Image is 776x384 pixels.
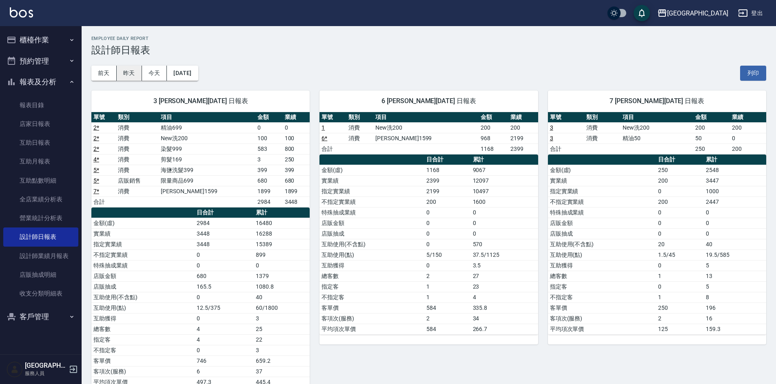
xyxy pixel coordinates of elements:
[548,186,656,196] td: 指定實業績
[656,271,704,281] td: 1
[424,196,470,207] td: 200
[471,302,538,313] td: 335.8
[3,227,78,246] a: 設計師日報表
[195,239,254,249] td: 3448
[283,143,310,154] td: 800
[195,313,254,324] td: 0
[254,228,310,239] td: 16288
[656,260,704,271] td: 0
[3,51,78,72] button: 預約管理
[548,207,656,218] td: 特殊抽成業績
[195,218,254,228] td: 2984
[548,218,656,228] td: 店販金額
[254,292,310,302] td: 40
[254,302,310,313] td: 60/1800
[91,302,195,313] td: 互助使用(點)
[424,260,470,271] td: 0
[167,66,198,81] button: [DATE]
[91,260,195,271] td: 特殊抽成業績
[424,165,470,175] td: 1168
[550,124,553,131] a: 3
[548,143,584,154] td: 合計
[195,302,254,313] td: 12.5/375
[424,218,470,228] td: 0
[91,281,195,292] td: 店販抽成
[471,218,538,228] td: 0
[3,29,78,51] button: 櫃檯作業
[142,66,167,81] button: 今天
[255,196,283,207] td: 2984
[424,281,470,292] td: 1
[704,302,766,313] td: 196
[730,112,766,123] th: 業績
[319,165,424,175] td: 金額(虛)
[116,122,159,133] td: 消費
[693,112,729,123] th: 金額
[254,271,310,281] td: 1379
[283,196,310,207] td: 3448
[91,218,195,228] td: 金額(虛)
[91,66,117,81] button: 前天
[319,143,346,154] td: 合計
[116,143,159,154] td: 消費
[319,281,424,292] td: 指定客
[634,5,650,21] button: save
[558,97,756,105] span: 7 [PERSON_NAME][DATE] 日報表
[424,302,470,313] td: 584
[254,334,310,345] td: 22
[373,133,479,143] td: [PERSON_NAME]1599
[254,313,310,324] td: 3
[91,112,116,123] th: 單號
[255,143,283,154] td: 583
[373,112,479,123] th: 項目
[704,154,766,165] th: 累計
[91,228,195,239] td: 實業績
[550,135,553,141] a: 3
[471,239,538,249] td: 570
[656,186,704,196] td: 0
[656,165,704,175] td: 250
[471,281,538,292] td: 23
[254,260,310,271] td: 0
[117,66,142,81] button: 昨天
[159,175,255,186] td: 限量商品699
[283,154,310,165] td: 250
[195,281,254,292] td: 165.5
[319,228,424,239] td: 店販抽成
[25,362,67,370] h5: [GEOGRAPHIC_DATA]
[508,133,538,143] td: 2199
[654,5,732,22] button: [GEOGRAPHIC_DATA]
[91,239,195,249] td: 指定實業績
[730,133,766,143] td: 0
[548,271,656,281] td: 總客數
[548,260,656,271] td: 互助獲得
[91,334,195,345] td: 指定客
[319,207,424,218] td: 特殊抽成業績
[116,165,159,175] td: 消費
[471,207,538,218] td: 0
[319,249,424,260] td: 互助使用(點)
[656,154,704,165] th: 日合計
[424,239,470,249] td: 0
[319,186,424,196] td: 指定實業績
[319,154,538,335] table: a dense table
[10,7,33,18] img: Logo
[3,306,78,327] button: 客戶管理
[91,345,195,355] td: 不指定客
[693,122,729,133] td: 200
[471,165,538,175] td: 9067
[195,260,254,271] td: 0
[195,271,254,281] td: 680
[667,8,728,18] div: [GEOGRAPHIC_DATA]
[255,186,283,196] td: 1899
[548,196,656,207] td: 不指定實業績
[91,44,766,56] h3: 設計師日報表
[3,133,78,152] a: 互助日報表
[255,175,283,186] td: 680
[159,154,255,165] td: 剪髮169
[424,154,470,165] th: 日合計
[479,122,508,133] td: 200
[116,186,159,196] td: 消費
[693,133,729,143] td: 50
[548,112,766,154] table: a dense table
